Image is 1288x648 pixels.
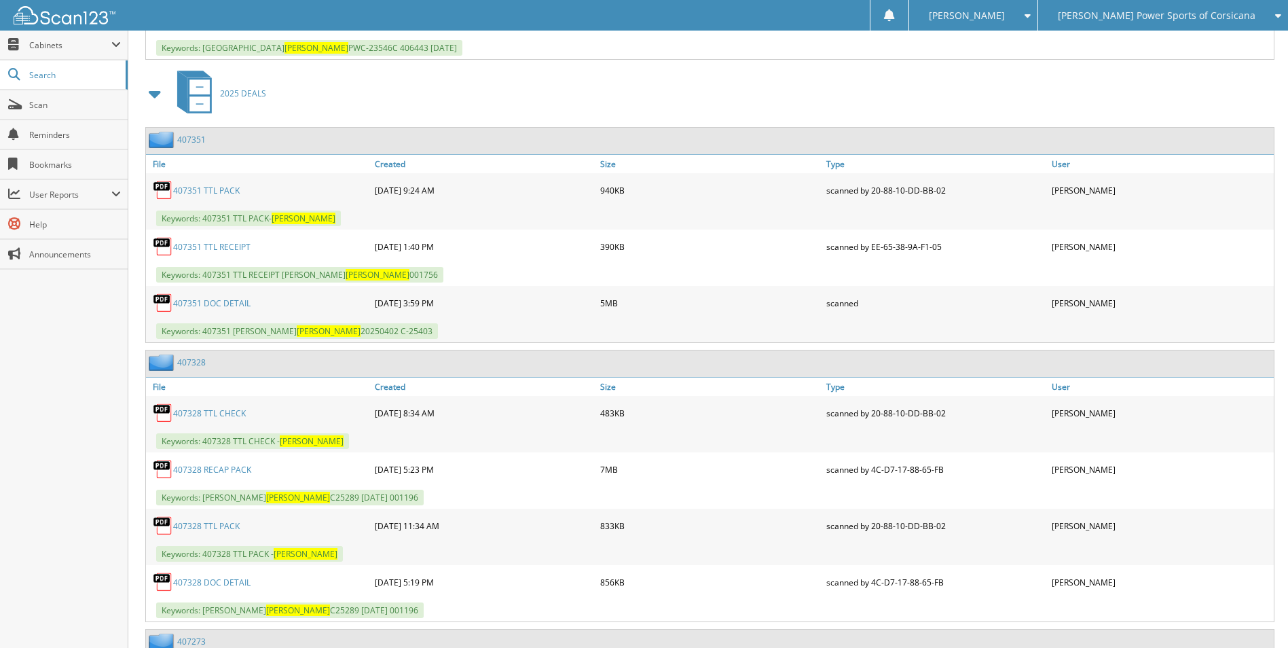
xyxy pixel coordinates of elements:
[153,236,173,257] img: PDF.png
[1048,399,1274,427] div: [PERSON_NAME]
[1048,177,1274,204] div: [PERSON_NAME]
[153,403,173,423] img: PDF.png
[597,569,822,596] div: 856KB
[149,131,177,148] img: folder2.png
[156,433,349,449] span: Keywords: 407328 TTL CHECK -
[29,69,119,81] span: Search
[153,516,173,536] img: PDF.png
[29,99,121,111] span: Scan
[266,605,330,616] span: [PERSON_NAME]
[153,180,173,200] img: PDF.png
[153,572,173,592] img: PDF.png
[1048,155,1274,173] a: User
[173,577,251,588] a: 407328 DOC DETAIL
[284,42,348,54] span: [PERSON_NAME]
[1048,569,1274,596] div: [PERSON_NAME]
[823,512,1048,539] div: scanned by 20-88-10-DD-BB-02
[823,569,1048,596] div: scanned by 4C-D7-17-88-65-FB
[371,378,597,396] a: Created
[177,134,206,145] a: 407351
[156,40,462,56] span: Keywords: [GEOGRAPHIC_DATA] PWC-23546C 406443 [DATE]
[274,548,337,560] span: [PERSON_NAME]
[220,88,266,99] span: 2025 DEALS
[823,289,1048,317] div: scanned
[156,602,424,618] span: Keywords: [PERSON_NAME] C25289 [DATE] 001196
[173,241,251,253] a: 407351 TTL RECEIPT
[14,6,115,24] img: scan123-logo-white.svg
[929,12,1005,20] span: [PERSON_NAME]
[156,211,341,226] span: Keywords: 407351 TTL PACK-
[169,67,266,120] a: 2025 DEALS
[597,233,822,260] div: 390KB
[173,520,240,532] a: 407328 TTL PACK
[371,512,597,539] div: [DATE] 11:34 AM
[597,399,822,427] div: 483KB
[371,399,597,427] div: [DATE] 8:34 AM
[346,269,409,281] span: [PERSON_NAME]
[149,354,177,371] img: folder2.png
[823,155,1048,173] a: Type
[173,298,251,309] a: 407351 DOC DETAIL
[823,233,1048,260] div: scanned by EE-65-38-9A-F1-05
[173,185,240,196] a: 407351 TTL PACK
[371,456,597,483] div: [DATE] 5:23 PM
[29,219,121,230] span: Help
[29,189,111,200] span: User Reports
[29,39,111,51] span: Cabinets
[280,435,344,447] span: [PERSON_NAME]
[597,155,822,173] a: Size
[1048,378,1274,396] a: User
[371,155,597,173] a: Created
[146,155,371,173] a: File
[371,233,597,260] div: [DATE] 1:40 PM
[297,325,361,337] span: [PERSON_NAME]
[1048,512,1274,539] div: [PERSON_NAME]
[1048,289,1274,317] div: [PERSON_NAME]
[272,213,335,224] span: [PERSON_NAME]
[371,177,597,204] div: [DATE] 9:24 AM
[597,512,822,539] div: 833KB
[823,456,1048,483] div: scanned by 4C-D7-17-88-65-FB
[29,249,121,260] span: Announcements
[173,464,251,475] a: 407328 RECAP PACK
[371,289,597,317] div: [DATE] 3:59 PM
[1058,12,1255,20] span: [PERSON_NAME] Power Sports of Corsicana
[371,569,597,596] div: [DATE] 5:19 PM
[177,357,206,368] a: 407328
[156,267,443,283] span: Keywords: 407351 TTL RECEIPT [PERSON_NAME] 001756
[597,378,822,396] a: Size
[597,456,822,483] div: 7MB
[173,408,246,419] a: 407328 TTL CHECK
[153,459,173,480] img: PDF.png
[146,378,371,396] a: File
[266,492,330,503] span: [PERSON_NAME]
[823,177,1048,204] div: scanned by 20-88-10-DD-BB-02
[156,490,424,505] span: Keywords: [PERSON_NAME] C25289 [DATE] 001196
[177,636,206,647] a: 407273
[1048,456,1274,483] div: [PERSON_NAME]
[156,546,343,562] span: Keywords: 407328 TTL PACK -
[1048,233,1274,260] div: [PERSON_NAME]
[597,289,822,317] div: 5MB
[29,159,121,170] span: Bookmarks
[597,177,822,204] div: 940KB
[823,378,1048,396] a: Type
[823,399,1048,427] div: scanned by 20-88-10-DD-BB-02
[29,129,121,141] span: Reminders
[1220,583,1288,648] iframe: Chat Widget
[156,323,438,339] span: Keywords: 407351 [PERSON_NAME] 20250402 C-25403
[153,293,173,313] img: PDF.png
